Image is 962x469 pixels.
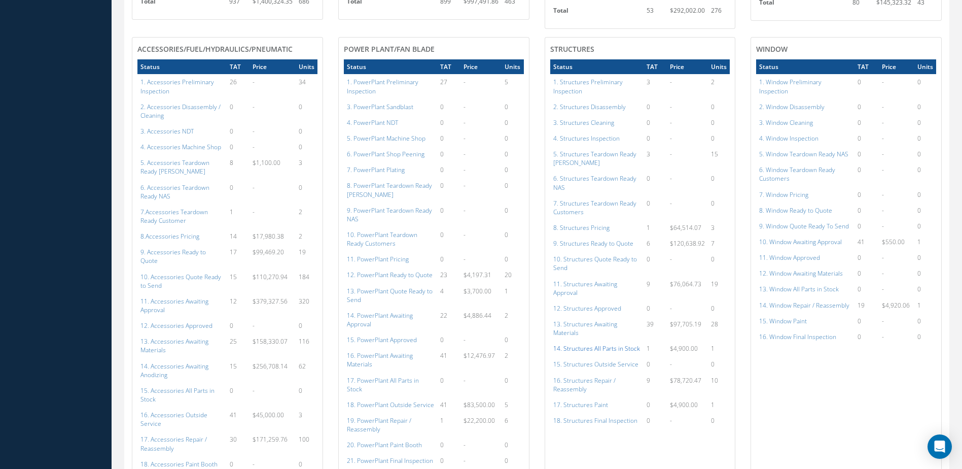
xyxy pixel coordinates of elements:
span: $4,197.31 [464,271,491,279]
a: 9. PowerPlant Teardown Ready NAS [347,206,432,223]
span: - [882,269,884,278]
td: 17 [227,244,250,269]
td: 0 [437,146,460,162]
td: 0 [854,313,879,329]
span: - [882,285,884,293]
a: 10. Structures Quote Ready to Send [553,255,637,272]
a: 6. Window Teardown Ready Customers [759,165,835,183]
a: 16. PowerPlant Awaiting Materials [347,351,413,368]
td: 26 [227,74,250,98]
td: 22 [437,308,460,332]
span: - [464,78,466,86]
a: 17. PowerPlant All Parts in Stock [347,376,419,393]
td: 27 [437,74,460,98]
td: 0 [708,115,730,130]
span: $110,270.94 [253,273,288,281]
a: 9. Window Quote Ready To Send [759,222,849,230]
td: 0 [914,146,936,162]
td: 12 [227,293,250,318]
span: - [670,199,672,208]
td: 0 [914,250,936,265]
td: 320 [296,293,317,318]
a: 7. Window Pricing [759,190,808,199]
span: - [882,150,884,158]
td: 0 [914,187,936,203]
td: 25 [227,333,250,358]
a: 11. Window Approved [759,253,820,262]
a: 1. Structures Preliminary Inspection [553,78,623,95]
h4: Window [756,45,936,54]
a: 2. Structures Disassembly [553,103,626,111]
th: Price [460,59,502,74]
td: 0 [854,74,879,98]
td: 23 [437,267,460,283]
a: 11. PowerPlant Pricing [347,255,409,263]
td: 184 [296,269,317,293]
td: 0 [708,130,730,146]
a: 13. PowerPlant Quote Ready to Send [347,287,433,304]
span: - [670,134,672,143]
th: Status [550,59,644,74]
span: $97,705.19 [670,320,701,328]
a: 11. Accessories Awaiting Approval [140,297,208,314]
td: 5 [502,74,523,98]
td: 62 [296,358,317,383]
td: 0 [227,318,250,333]
td: 15 [227,358,250,383]
a: 1. Window Preliminary Inspection [759,78,822,95]
td: 0 [914,203,936,218]
a: 12. Accessories Approved [140,321,212,330]
td: 0 [644,251,667,276]
td: 0 [502,251,523,267]
a: 7.Accessories Teardown Ready Customer [140,208,208,225]
a: 13. Structures Awaiting Materials [553,320,617,337]
a: 8. Window Ready to Quote [759,206,832,215]
a: 3. Structures Cleaning [553,118,614,127]
td: 7 [708,236,730,251]
td: 20 [502,267,523,283]
a: 8. PowerPlant Teardown Ready [PERSON_NAME] [347,181,432,198]
span: - [670,255,672,263]
span: - [464,376,466,385]
td: 0 [708,251,730,276]
td: 0 [296,383,317,407]
a: 4. PowerPlant NDT [347,118,398,127]
td: 0 [296,318,317,333]
span: - [464,181,466,190]
a: 5. Window Teardown Ready NAS [759,150,848,158]
a: 12. Window Awaiting Materials [759,269,843,278]
td: 0 [227,383,250,407]
a: 10. PowerPlant Teardown Ready Customers [347,230,417,248]
td: 2 [296,228,317,244]
a: 1. PowerPlant Preliminary Inspection [347,78,418,95]
span: $76,064.73 [670,280,701,288]
a: 10. Window Awaiting Approval [759,238,842,246]
a: 18. PowerPlant Outside Service [347,400,434,409]
td: 0 [437,99,460,115]
span: $550.00 [882,238,905,246]
span: $379,327.56 [253,297,288,306]
td: 0 [502,162,523,178]
span: $17,980.38 [253,232,284,241]
span: - [670,150,672,158]
a: 8. Structures Pricing [553,223,610,232]
span: - [464,336,466,344]
a: 1. Accessories Preliminary Inspection [140,78,214,95]
span: $4,886.44 [464,311,491,320]
td: 0 [914,313,936,329]
a: 9. Accessories Ready to Quote [140,248,206,265]
a: 11. Structures Awaiting Approval [553,280,617,297]
td: 0 [854,146,879,162]
td: 41 [437,348,460,372]
td: 1 [914,297,936,313]
a: 3. Accessories NDT [140,127,194,136]
td: 1 [502,283,523,308]
td: 0 [502,203,523,227]
td: 0 [708,300,730,316]
span: $12,476.97 [464,351,495,360]
td: 0 [914,218,936,234]
span: - [464,165,466,174]
span: - [464,150,466,158]
th: TAT [644,59,667,74]
a: 13. Window All Parts in Stock [759,285,839,293]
